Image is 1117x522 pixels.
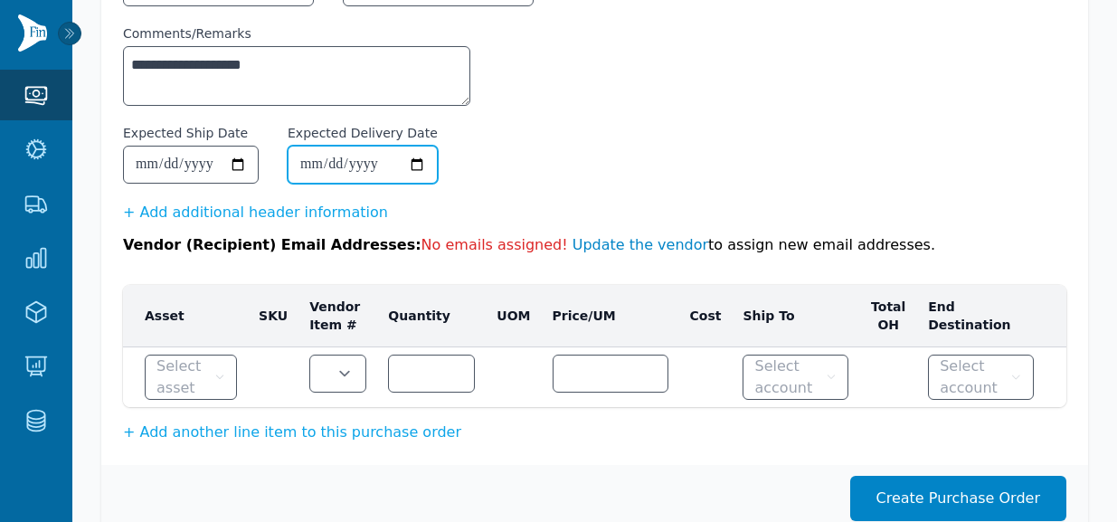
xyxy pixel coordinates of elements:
button: Create Purchase Order [850,476,1066,521]
label: Comments/Remarks [123,24,470,43]
th: Price/UM [542,285,679,347]
img: Finventory [18,14,47,52]
th: Vendor Item # [298,285,377,347]
button: Select account [743,355,848,400]
th: Ship To [732,285,859,347]
label: Expected Ship Date [123,124,248,142]
button: + Add additional header information [123,202,388,223]
span: Select account [754,356,821,399]
button: + Add another line item to this purchase order [123,422,461,443]
th: End Destination [917,285,1045,347]
span: No emails assigned! [421,236,568,253]
th: Asset [123,285,248,347]
th: Total OH [859,285,917,347]
th: Cost [679,285,733,347]
span: Vendor (Recipient) Email Addresses: [123,236,421,253]
a: Update the vendor [573,236,708,253]
th: UOM [486,285,541,347]
th: Quantity [377,285,486,347]
span: to assign new email addresses. [421,236,935,253]
label: Expected Delivery Date [288,124,438,142]
button: Select account [928,355,1034,400]
th: SKU [248,285,298,347]
span: Select account [940,356,1007,399]
button: Select asset [145,355,237,400]
span: Select asset [156,356,211,399]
